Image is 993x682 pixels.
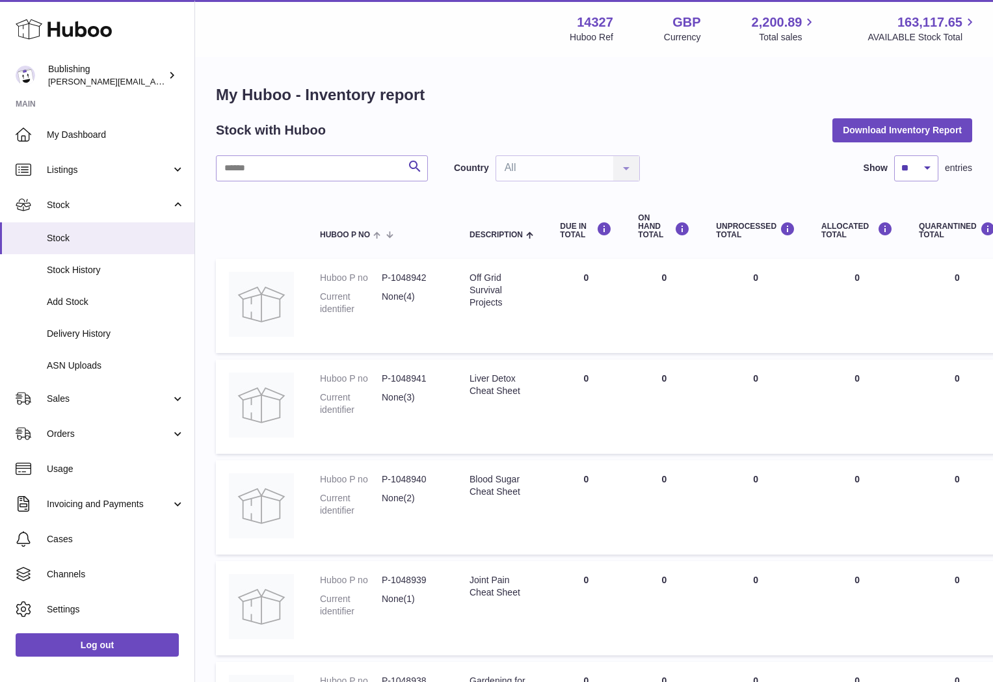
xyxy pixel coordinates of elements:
div: DUE IN TOTAL [560,222,612,239]
div: Huboo Ref [570,31,613,44]
img: product image [229,473,294,538]
div: ALLOCATED Total [821,222,893,239]
dd: P-1048942 [382,272,444,284]
div: Off Grid Survival Projects [470,272,534,309]
span: Settings [47,603,185,616]
strong: GBP [672,14,700,31]
dt: Current identifier [320,593,382,618]
img: product image [229,272,294,337]
div: Currency [664,31,701,44]
td: 0 [703,561,808,655]
span: 163,117.65 [897,14,962,31]
td: 0 [808,460,906,555]
span: Listings [47,164,171,176]
span: Usage [47,463,185,475]
span: My Dashboard [47,129,185,141]
strong: 14327 [577,14,613,31]
div: ON HAND Total [638,214,690,240]
td: 0 [625,460,703,555]
h2: Stock with Huboo [216,122,326,139]
td: 0 [703,460,808,555]
img: product image [229,574,294,639]
img: hamza@bublishing.com [16,66,35,85]
span: Add Stock [47,296,185,308]
span: ASN Uploads [47,360,185,372]
dt: Huboo P no [320,373,382,385]
span: Stock History [47,264,185,276]
span: Description [470,231,523,239]
td: 0 [703,360,808,454]
td: 0 [547,360,625,454]
img: product image [229,373,294,438]
dt: Current identifier [320,391,382,416]
span: [PERSON_NAME][EMAIL_ADDRESS][DOMAIN_NAME] [48,76,261,86]
td: 0 [808,561,906,655]
td: 0 [703,259,808,353]
td: 0 [547,561,625,655]
dt: Huboo P no [320,574,382,586]
span: 0 [955,373,960,384]
h1: My Huboo - Inventory report [216,85,972,105]
span: 0 [955,474,960,484]
td: 0 [625,259,703,353]
span: Orders [47,428,171,440]
div: Joint Pain Cheat Sheet [470,574,534,599]
dd: P-1048941 [382,373,444,385]
dd: P-1048939 [382,574,444,586]
dd: None(4) [382,291,444,315]
span: Invoicing and Payments [47,498,171,510]
span: entries [945,162,972,174]
dd: None(2) [382,492,444,517]
span: Delivery History [47,328,185,340]
label: Show [864,162,888,174]
span: Cases [47,533,185,545]
td: 0 [808,259,906,353]
dd: None(3) [382,391,444,416]
dt: Huboo P no [320,272,382,284]
div: Bublishing [48,63,165,88]
span: Channels [47,568,185,581]
td: 0 [547,460,625,555]
a: Log out [16,633,179,657]
span: 2,200.89 [752,14,802,31]
span: 0 [955,272,960,283]
dt: Current identifier [320,492,382,517]
span: Stock [47,199,171,211]
dt: Current identifier [320,291,382,315]
td: 0 [547,259,625,353]
td: 0 [808,360,906,454]
dt: Huboo P no [320,473,382,486]
span: 0 [955,575,960,585]
a: 163,117.65 AVAILABLE Stock Total [867,14,977,44]
span: AVAILABLE Stock Total [867,31,977,44]
button: Download Inventory Report [832,118,972,142]
td: 0 [625,561,703,655]
label: Country [454,162,489,174]
dd: None(1) [382,593,444,618]
span: Stock [47,232,185,244]
span: Total sales [759,31,817,44]
a: 2,200.89 Total sales [752,14,817,44]
dd: P-1048940 [382,473,444,486]
div: Blood Sugar Cheat Sheet [470,473,534,498]
div: UNPROCESSED Total [716,222,795,239]
td: 0 [625,360,703,454]
span: Sales [47,393,171,405]
span: Huboo P no [320,231,370,239]
div: Liver Detox Cheat Sheet [470,373,534,397]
